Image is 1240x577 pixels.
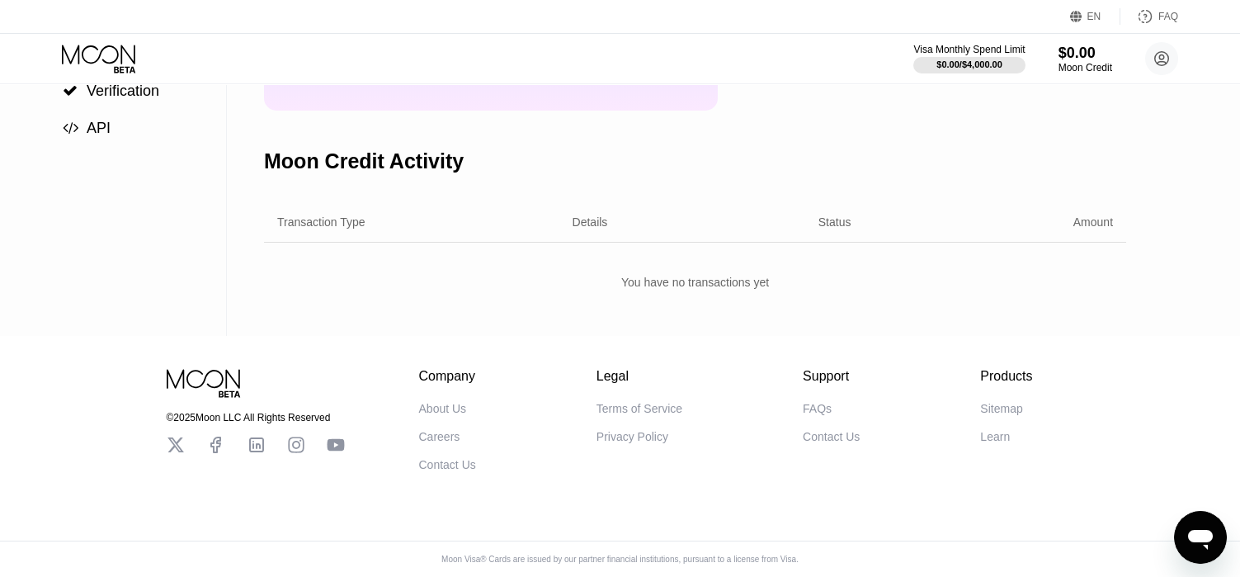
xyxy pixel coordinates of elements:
div: Sitemap [980,402,1022,415]
div: FAQ [1120,8,1178,25]
div: FAQ [1158,11,1178,22]
div: Support [803,369,860,384]
div: Visa Monthly Spend Limit$0.00/$4,000.00 [913,44,1025,73]
div: FAQs [803,402,832,415]
div:  [62,83,78,98]
div: Careers [419,430,460,443]
div: Moon Credit [1058,62,1112,73]
div: Transaction Type [277,215,365,229]
span: Verification [87,83,159,99]
div: About Us [419,402,467,415]
div: Privacy Policy [596,430,668,443]
div: © 2025 Moon LLC All Rights Reserved [167,412,345,423]
div: Contact Us [803,430,860,443]
div: You have no transactions yet [264,267,1126,297]
span: API [87,120,111,136]
div: Learn [980,430,1010,443]
span:  [63,83,78,98]
div: Contact Us [419,458,476,471]
div: Visa Monthly Spend Limit [913,44,1025,55]
div: Moon Visa® Cards are issued by our partner financial institutions, pursuant to a license from Visa. [428,555,812,564]
div: $0.00Moon Credit [1058,45,1112,73]
div: Terms of Service [596,402,682,415]
div: $0.00 [1058,45,1112,62]
div: EN [1070,8,1120,25]
div: Status [818,215,851,229]
span:  [63,121,78,135]
div: $0.00 / $4,000.00 [936,59,1002,69]
div: Amount [1073,215,1113,229]
div: EN [1087,11,1101,22]
iframe: Button to launch messaging window, conversation in progress [1174,511,1227,564]
div: Company [419,369,476,384]
div: Legal [596,369,682,384]
div: Details [573,215,608,229]
div: Moon Credit Activity [264,149,464,173]
div:  [62,121,78,135]
div: Products [980,369,1032,384]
